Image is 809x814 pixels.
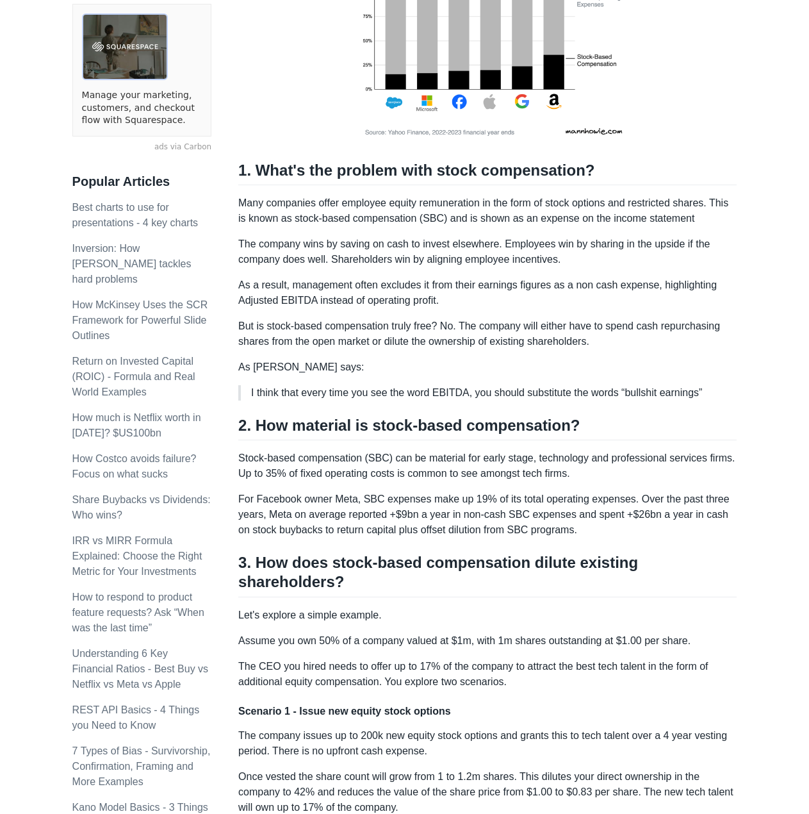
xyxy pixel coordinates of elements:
[238,553,737,597] h2: 3. How does stock-based compensation dilute existing shareholders?
[238,319,737,349] p: But is stock-based compensation truly free? No. The company will either have to spend cash repurc...
[72,704,200,731] a: REST API Basics - 4 Things you Need to Know
[72,745,211,787] a: 7 Types of Bias - Survivorship, Confirmation, Framing and More Examples
[238,608,737,623] p: Let's explore a simple example.
[72,142,211,153] a: ads via Carbon
[82,89,202,127] a: Manage your marketing, customers, and checkout flow with Squarespace.
[238,705,737,718] h4: Scenario 1 - Issue new equity stock options
[238,416,737,440] h2: 2. How material is stock-based compensation?
[72,299,208,341] a: How McKinsey Uses the SCR Framework for Powerful Slide Outlines
[82,13,168,80] img: ads via Carbon
[72,174,211,190] h3: Popular Articles
[238,492,737,538] p: For Facebook owner Meta, SBC expenses make up 19% of its total operating expenses. Over the past ...
[238,237,737,267] p: The company wins by saving on cash to invest elsewhere. Employees win by sharing in the upside if...
[238,633,737,649] p: Assume you own 50% of a company valued at $1m, with 1m shares outstanding at $1.00 per share.
[72,535,202,577] a: IRR vs MIRR Formula Explained: Choose the Right Metric for Your Investments
[72,202,199,228] a: Best charts to use for presentations - 4 key charts
[251,385,726,401] p: I think that every time you see the word EBITDA, you should substitute the words “bullshit earnings”
[72,648,209,690] a: Understanding 6 Key Financial Ratios - Best Buy vs Netflix vs Meta vs Apple
[238,451,737,481] p: Stock-based compensation (SBC) can be material for early stage, technology and professional servi...
[238,195,737,226] p: Many companies offer employee equity remuneration in the form of stock options and restricted sha...
[238,161,737,185] h2: 1. What's the problem with stock compensation?
[238,659,737,690] p: The CEO you hired needs to offer up to 17% of the company to attract the best tech talent in the ...
[238,360,737,375] p: As [PERSON_NAME] says:
[238,278,737,308] p: As a result, management often excludes it from their earnings figures as a non cash expense, high...
[72,356,195,397] a: Return on Invested Capital (ROIC) - Formula and Real World Examples
[72,592,204,633] a: How to respond to product feature requests? Ask “When was the last time”
[72,243,192,285] a: Inversion: How [PERSON_NAME] tackles hard problems
[72,453,197,479] a: How Costco avoids failure? Focus on what sucks
[72,494,211,520] a: Share Buybacks vs Dividends: Who wins?
[238,728,737,759] p: The company issues up to 200k new equity stock options and grants this to tech talent over a 4 ye...
[72,412,201,438] a: How much is Netflix worth in [DATE]? $US100bn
